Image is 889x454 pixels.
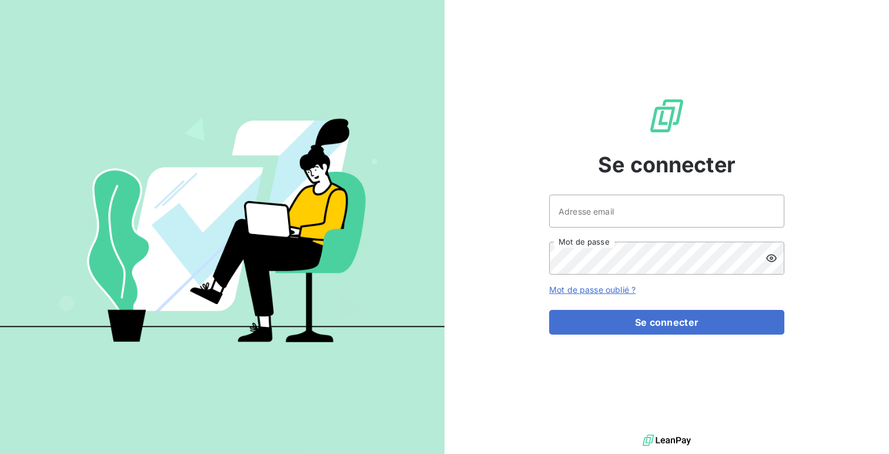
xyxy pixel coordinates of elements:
button: Se connecter [549,310,784,335]
span: Se connecter [598,149,736,181]
img: Logo LeanPay [648,97,686,135]
a: Mot de passe oublié ? [549,285,636,295]
img: logo [643,432,691,449]
input: placeholder [549,195,784,228]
